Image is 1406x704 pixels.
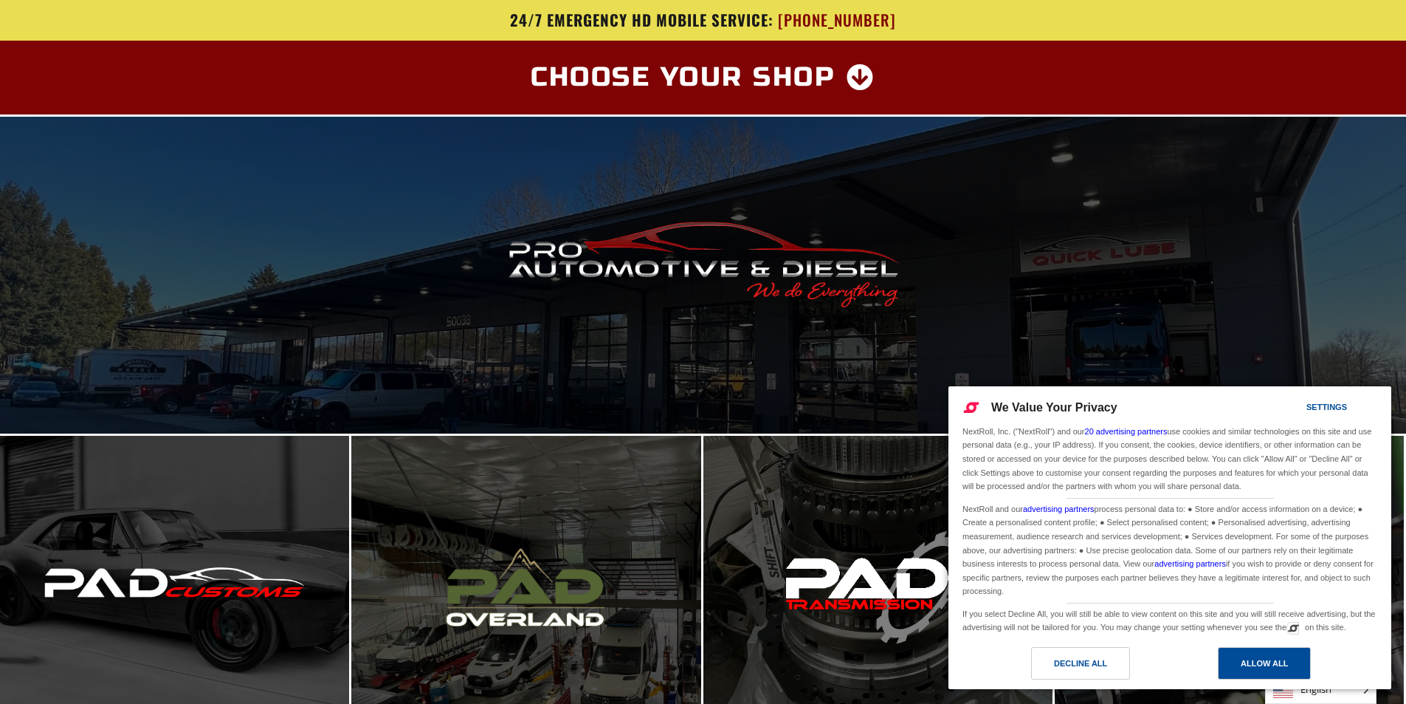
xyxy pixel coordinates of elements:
aside: Language selected: English [1265,675,1376,704]
div: NextRoll and our process personal data to: ● Store and/or access information on a device; ● Creat... [959,499,1380,600]
div: NextRoll, Inc. ("NextRoll") and our use cookies and similar technologies on this site and use per... [959,423,1380,495]
a: Settings [1281,395,1316,423]
div: Settings [1306,399,1347,415]
div: Allow All [1241,655,1288,671]
a: 24/7 Emergency HD Mobile Service: [PHONE_NUMBER] [272,11,1135,30]
span: 24/7 Emergency HD Mobile Service: [510,8,773,31]
span: [PHONE_NUMBER] [778,11,896,30]
div: If you select Decline All, you will still be able to view content on this site and you will still... [959,604,1380,636]
a: Choose Your Shop [513,55,893,100]
span: English [1266,676,1376,703]
a: advertising partners [1023,505,1095,513]
a: Allow All [1170,647,1382,687]
a: 20 advertising partners [1085,427,1168,436]
div: Decline All [1054,655,1107,671]
a: Decline All [957,647,1170,687]
span: We Value Your Privacy [991,401,1117,414]
span: Choose Your Shop [531,64,835,91]
a: advertising partners [1154,559,1226,568]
